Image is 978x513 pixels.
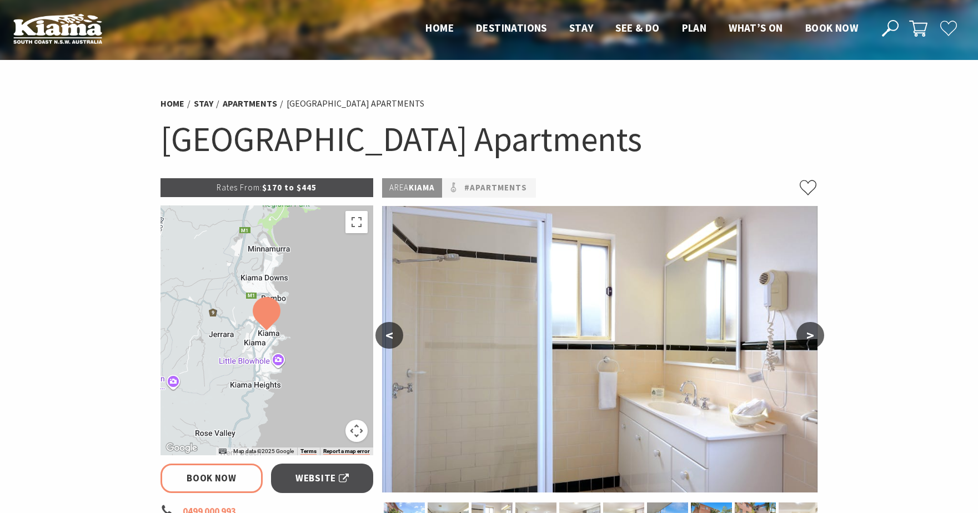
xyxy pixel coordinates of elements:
[382,178,442,198] p: Kiama
[345,211,368,233] button: Toggle fullscreen view
[389,182,409,193] span: Area
[569,21,594,34] span: Stay
[682,21,707,34] span: Plan
[300,448,317,455] a: Terms (opens in new tab)
[805,21,858,34] span: Book now
[161,98,184,109] a: Home
[287,97,424,111] li: [GEOGRAPHIC_DATA] Apartments
[271,464,374,493] a: Website
[233,448,294,454] span: Map data ©2025 Google
[13,13,102,44] img: Kiama Logo
[163,441,200,455] img: Google
[194,98,213,109] a: Stay
[729,21,783,34] span: What’s On
[163,441,200,455] a: Open this area in Google Maps (opens a new window)
[295,471,349,486] span: Website
[464,181,527,195] a: #Apartments
[796,322,824,349] button: >
[345,420,368,442] button: Map camera controls
[161,117,818,162] h1: [GEOGRAPHIC_DATA] Apartments
[476,21,547,34] span: Destinations
[615,21,659,34] span: See & Do
[161,464,263,493] a: Book Now
[223,98,277,109] a: Apartments
[219,447,227,455] button: Keyboard shortcuts
[323,448,370,455] a: Report a map error
[414,19,869,38] nav: Main Menu
[217,182,262,193] span: Rates From:
[425,21,454,34] span: Home
[375,322,403,349] button: <
[161,178,374,197] p: $170 to $445
[382,206,817,492] img: One bedroom apartment bathroom with shower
